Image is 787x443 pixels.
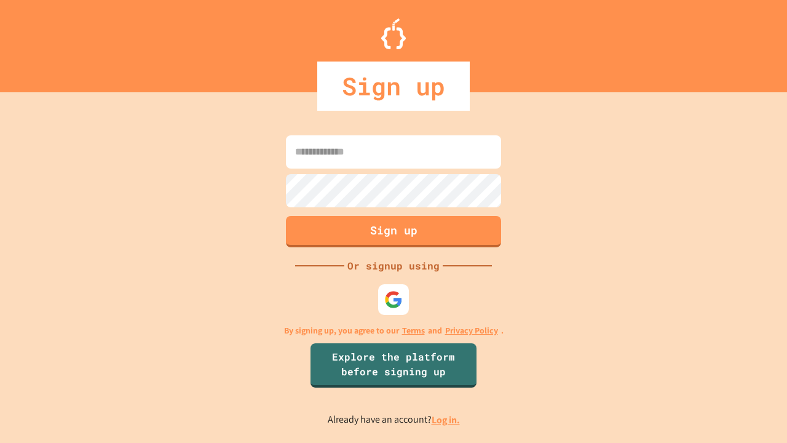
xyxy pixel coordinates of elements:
[284,324,504,337] p: By signing up, you agree to our and .
[432,413,460,426] a: Log in.
[445,324,498,337] a: Privacy Policy
[310,343,477,388] a: Explore the platform before signing up
[286,216,501,247] button: Sign up
[402,324,425,337] a: Terms
[381,18,406,49] img: Logo.svg
[344,258,443,273] div: Or signup using
[317,62,470,111] div: Sign up
[328,412,460,428] p: Already have an account?
[384,290,403,309] img: google-icon.svg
